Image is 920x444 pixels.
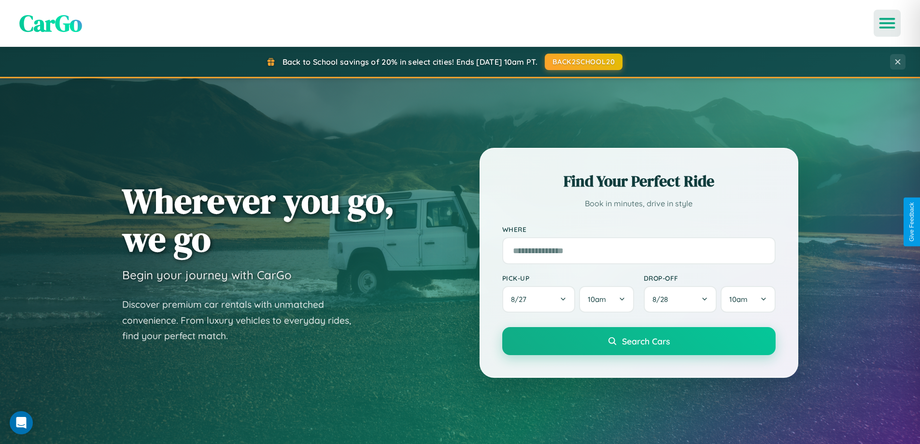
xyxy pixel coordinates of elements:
label: Pick-up [502,274,634,282]
label: Where [502,225,776,233]
span: 8 / 27 [511,295,531,304]
button: Open menu [874,10,901,37]
span: 8 / 28 [652,295,673,304]
div: Open Intercom Messenger [10,411,33,434]
span: 10am [729,295,748,304]
h1: Wherever you go, we go [122,182,395,258]
button: 8/28 [644,286,717,313]
h3: Begin your journey with CarGo [122,268,292,282]
h2: Find Your Perfect Ride [502,171,776,192]
p: Book in minutes, drive in style [502,197,776,211]
span: CarGo [19,7,82,39]
span: Back to School savings of 20% in select cities! Ends [DATE] 10am PT. [283,57,538,67]
p: Discover premium car rentals with unmatched convenience. From luxury vehicles to everyday rides, ... [122,297,364,344]
button: Search Cars [502,327,776,355]
button: 10am [721,286,775,313]
span: 10am [588,295,606,304]
button: 8/27 [502,286,576,313]
button: 10am [579,286,634,313]
span: Search Cars [622,336,670,346]
label: Drop-off [644,274,776,282]
div: Give Feedback [908,202,915,242]
button: BACK2SCHOOL20 [545,54,623,70]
